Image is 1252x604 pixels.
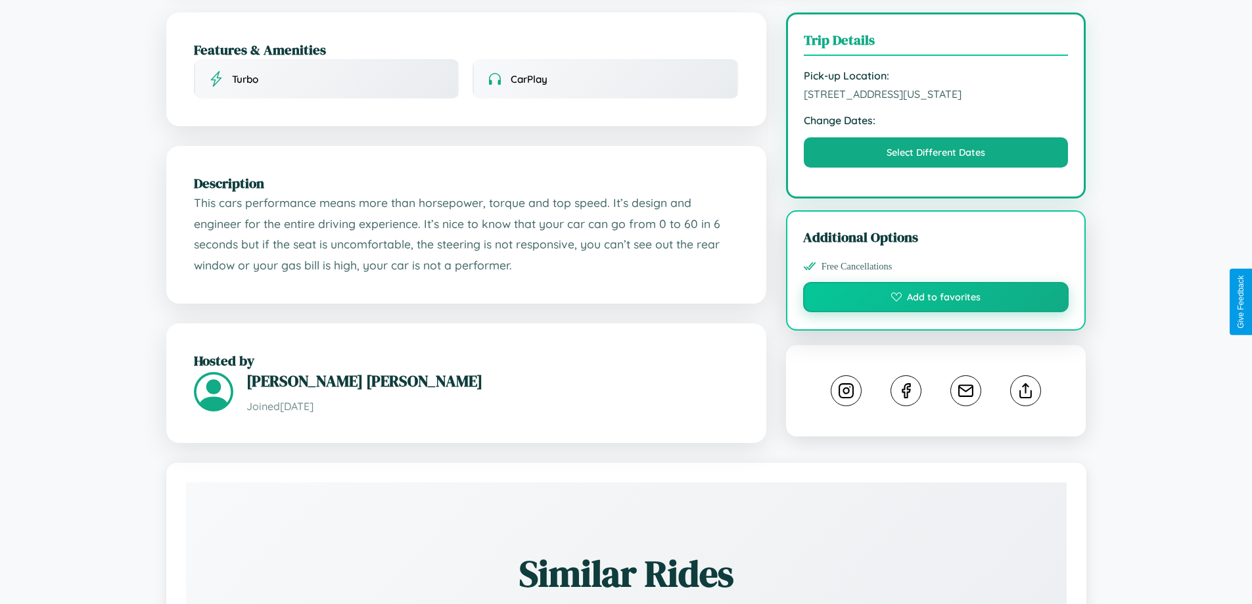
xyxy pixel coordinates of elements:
h2: Description [194,174,739,193]
p: This cars performance means more than horsepower, torque and top speed. It’s design and engineer ... [194,193,739,276]
span: Free Cancellations [822,261,893,272]
h2: Similar Rides [232,548,1021,599]
p: Joined [DATE] [246,397,739,416]
span: Turbo [232,73,258,85]
h3: Additional Options [803,227,1069,246]
button: Add to favorites [803,282,1069,312]
span: [STREET_ADDRESS][US_STATE] [804,87,1069,101]
span: CarPlay [511,73,547,85]
h2: Hosted by [194,351,739,370]
h2: Features & Amenities [194,40,739,59]
strong: Pick-up Location: [804,69,1069,82]
strong: Change Dates: [804,114,1069,127]
button: Select Different Dates [804,137,1069,168]
h3: Trip Details [804,30,1069,56]
div: Give Feedback [1236,275,1245,329]
h3: [PERSON_NAME] [PERSON_NAME] [246,370,739,392]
